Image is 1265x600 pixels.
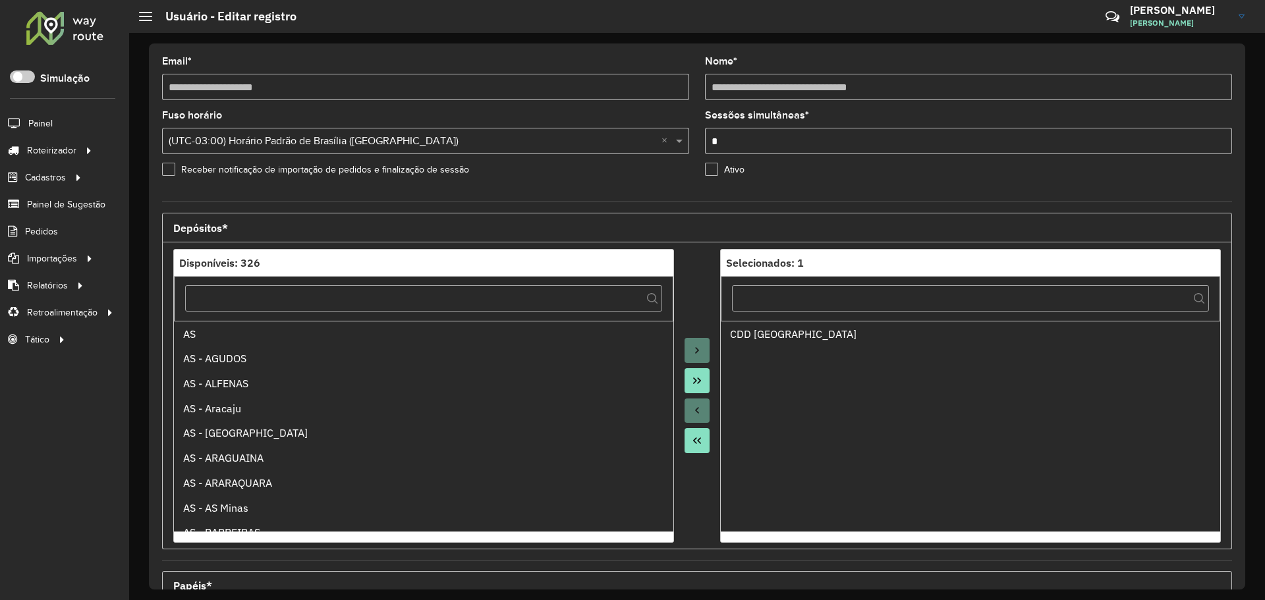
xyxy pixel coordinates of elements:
[27,252,77,265] span: Importações
[685,368,710,393] button: Move All to Target
[27,279,68,292] span: Relatórios
[1130,17,1229,29] span: [PERSON_NAME]
[179,255,668,271] div: Disponíveis: 326
[162,53,192,69] label: Email
[162,163,469,177] label: Receber notificação de importação de pedidos e finalização de sessão
[705,53,737,69] label: Nome
[1098,3,1127,31] a: Contato Rápido
[25,333,49,346] span: Tático
[705,163,745,177] label: Ativo
[27,144,76,157] span: Roteirizador
[152,9,296,24] h2: Usuário - Editar registro
[27,198,105,211] span: Painel de Sugestão
[183,400,665,416] div: AS - Aracaju
[705,107,809,123] label: Sessões simultâneas
[183,450,665,466] div: AS - ARAGUAINA
[173,580,212,591] span: Papéis*
[661,133,673,149] span: Clear all
[173,223,228,233] span: Depósitos*
[726,255,1215,271] div: Selecionados: 1
[25,225,58,238] span: Pedidos
[25,171,66,184] span: Cadastros
[162,107,222,123] label: Fuso horário
[685,428,710,453] button: Move All to Source
[183,475,665,491] div: AS - ARARAQUARA
[730,326,1212,342] div: CDD [GEOGRAPHIC_DATA]
[183,326,665,342] div: AS
[183,350,665,366] div: AS - AGUDOS
[183,524,665,540] div: AS - BARREIRAS
[28,117,53,130] span: Painel
[1130,4,1229,16] h3: [PERSON_NAME]
[183,375,665,391] div: AS - ALFENAS
[183,500,665,516] div: AS - AS Minas
[183,425,665,441] div: AS - [GEOGRAPHIC_DATA]
[40,70,90,86] label: Simulação
[27,306,98,319] span: Retroalimentação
